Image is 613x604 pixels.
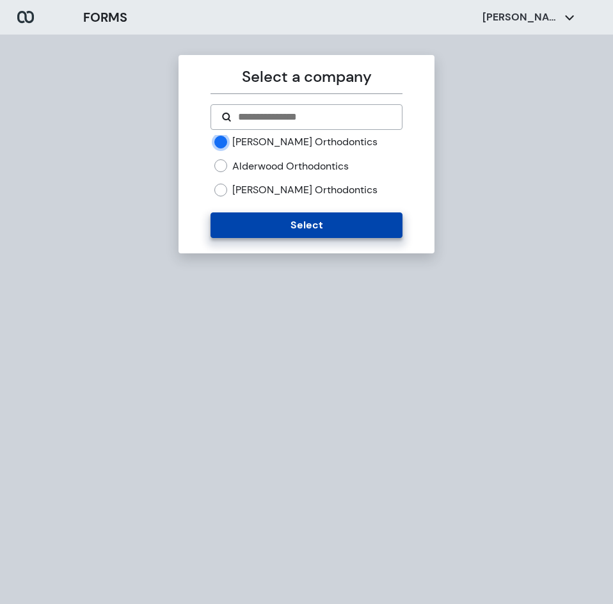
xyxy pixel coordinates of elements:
[232,159,349,173] label: Alderwood Orthodontics
[232,183,378,197] label: [PERSON_NAME] Orthodontics
[211,65,402,88] p: Select a company
[482,10,559,24] p: [PERSON_NAME]
[211,212,402,238] button: Select
[232,135,378,149] label: [PERSON_NAME] Orthodontics
[83,8,127,27] h3: FORMS
[237,109,391,125] input: Search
